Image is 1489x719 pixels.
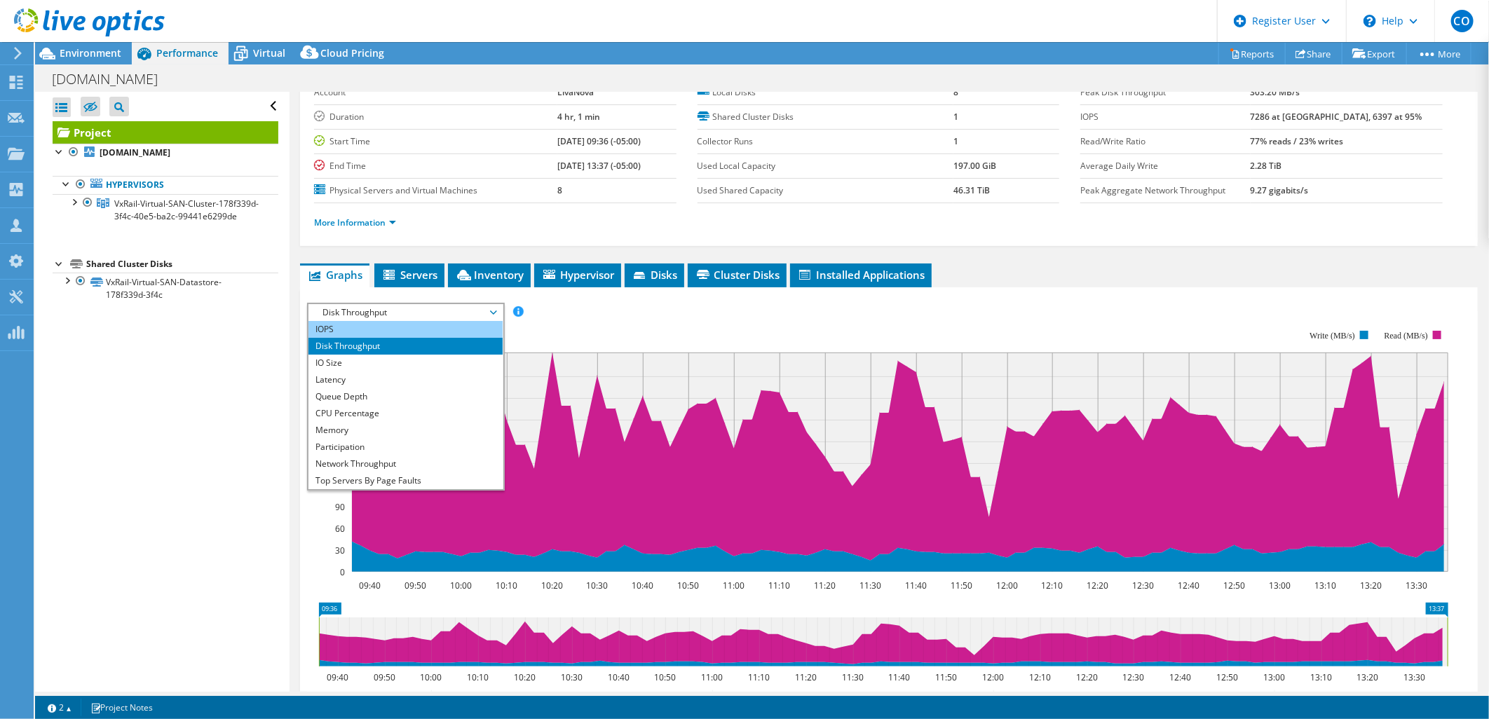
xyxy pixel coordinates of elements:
[1080,184,1251,198] label: Peak Aggregate Network Throughput
[748,671,770,683] text: 11:10
[701,671,723,683] text: 11:00
[314,110,557,124] label: Duration
[335,501,345,513] text: 90
[308,405,503,422] li: CPU Percentage
[1269,580,1291,591] text: 13:00
[100,146,170,158] b: [DOMAIN_NAME]
[1080,110,1251,124] label: IOPS
[315,304,496,321] span: Disk Throughput
[253,46,285,60] span: Virtual
[308,321,503,338] li: IOPS
[308,371,503,388] li: Latency
[467,671,489,683] text: 10:10
[557,160,641,172] b: [DATE] 13:37 (-05:00)
[308,472,503,489] li: Top Servers By Page Faults
[1357,671,1378,683] text: 13:20
[698,110,954,124] label: Shared Cluster Disks
[677,580,699,591] text: 10:50
[53,194,278,225] a: VxRail-Virtual-SAN-Cluster-178f339d-3f4c-40e5-ba2c-99441e6299de
[496,580,517,591] text: 10:10
[888,671,910,683] text: 11:40
[314,135,557,149] label: Start Time
[1263,671,1285,683] text: 13:00
[557,111,600,123] b: 4 hr, 1 min
[420,671,442,683] text: 10:00
[953,184,990,196] b: 46.31 TiB
[1080,135,1251,149] label: Read/Write Ratio
[314,184,557,198] label: Physical Servers and Virtual Machines
[695,268,780,282] span: Cluster Disks
[1342,43,1407,64] a: Export
[586,580,608,591] text: 10:30
[905,580,927,591] text: 11:40
[1251,160,1282,172] b: 2.28 TiB
[308,456,503,472] li: Network Throughput
[450,580,472,591] text: 10:00
[698,135,954,149] label: Collector Runs
[1218,43,1286,64] a: Reports
[335,523,345,535] text: 60
[1122,671,1144,683] text: 12:30
[1223,580,1245,591] text: 12:50
[53,176,278,194] a: Hypervisors
[60,46,121,60] span: Environment
[320,46,384,60] span: Cloud Pricing
[1041,580,1063,591] text: 12:10
[307,268,362,282] span: Graphs
[1285,43,1342,64] a: Share
[814,580,836,591] text: 11:20
[359,580,381,591] text: 09:40
[1169,671,1191,683] text: 12:40
[698,85,954,100] label: Local Disks
[381,268,437,282] span: Servers
[1251,111,1422,123] b: 7286 at [GEOGRAPHIC_DATA], 6397 at 95%
[1087,580,1108,591] text: 12:20
[1029,671,1051,683] text: 12:10
[632,580,653,591] text: 10:40
[1310,671,1332,683] text: 13:10
[1310,331,1355,341] text: Write (MB/s)
[308,338,503,355] li: Disk Throughput
[859,580,881,591] text: 11:30
[723,580,744,591] text: 11:00
[114,198,259,222] span: VxRail-Virtual-SAN-Cluster-178f339d-3f4c-40e5-ba2c-99441e6299de
[1080,85,1251,100] label: Peak Disk Throughput
[561,671,583,683] text: 10:30
[514,671,536,683] text: 10:20
[1216,671,1238,683] text: 12:50
[1385,331,1428,341] text: Read (MB/s)
[698,184,954,198] label: Used Shared Capacity
[608,671,630,683] text: 10:40
[1132,580,1154,591] text: 12:30
[1406,43,1471,64] a: More
[327,671,348,683] text: 09:40
[308,439,503,456] li: Participation
[308,422,503,439] li: Memory
[654,671,676,683] text: 10:50
[314,217,396,228] a: More Information
[698,159,954,173] label: Used Local Capacity
[632,268,677,282] span: Disks
[1251,184,1309,196] b: 9.27 gigabits/s
[1080,159,1251,173] label: Average Daily Write
[38,699,81,716] a: 2
[1251,86,1300,98] b: 303.20 MB/s
[314,85,557,100] label: Account
[953,160,996,172] b: 197.00 GiB
[557,86,594,98] b: LivaNova
[53,144,278,162] a: [DOMAIN_NAME]
[46,71,179,87] h1: [DOMAIN_NAME]
[996,580,1018,591] text: 12:00
[314,159,557,173] label: End Time
[953,111,958,123] b: 1
[1406,580,1427,591] text: 13:30
[935,671,957,683] text: 11:50
[1314,580,1336,591] text: 13:10
[982,671,1004,683] text: 12:00
[795,671,817,683] text: 11:20
[557,184,562,196] b: 8
[1364,15,1376,27] svg: \n
[953,86,958,98] b: 8
[1403,671,1425,683] text: 13:30
[951,580,972,591] text: 11:50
